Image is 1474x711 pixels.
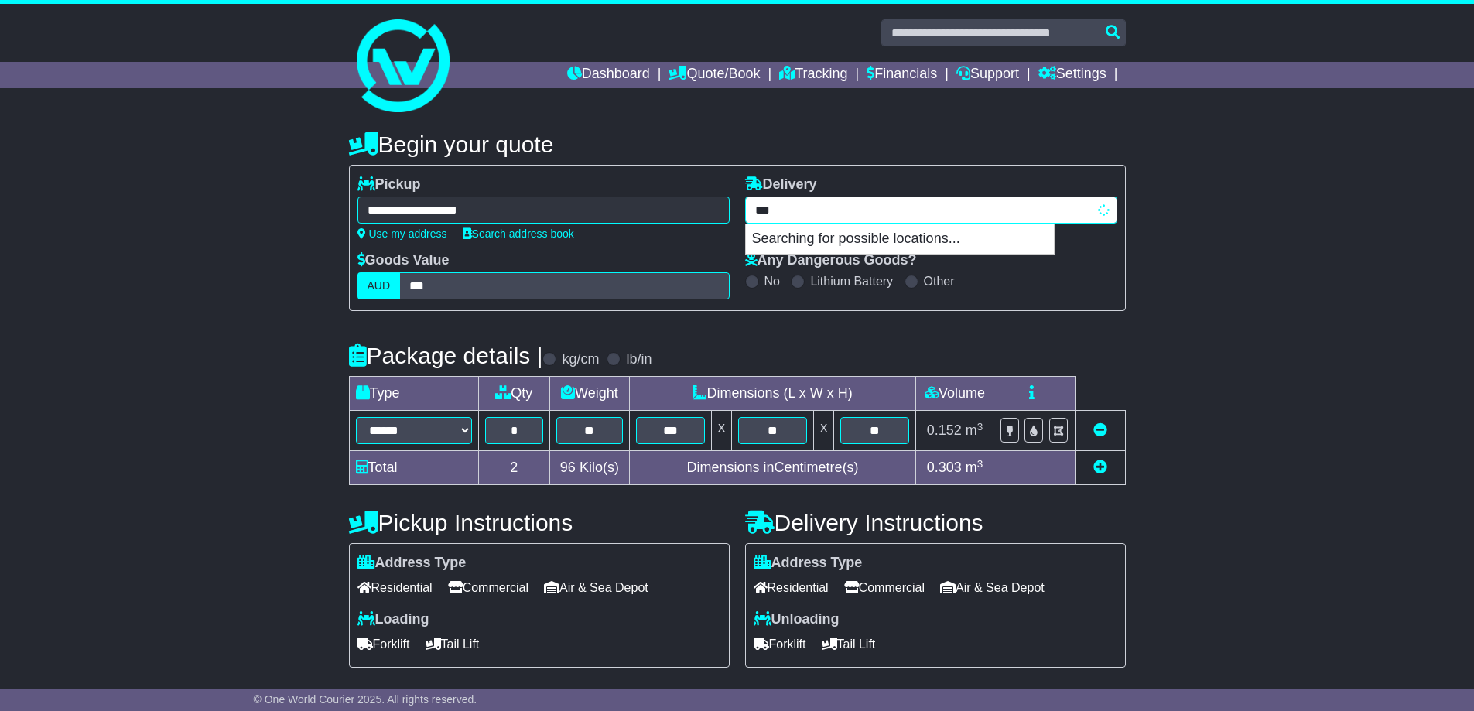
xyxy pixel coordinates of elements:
[1093,422,1107,438] a: Remove this item
[629,451,916,485] td: Dimensions in Centimetre(s)
[550,451,630,485] td: Kilo(s)
[357,272,401,299] label: AUD
[357,632,410,656] span: Forklift
[754,611,840,628] label: Unloading
[977,458,983,470] sup: 3
[254,693,477,706] span: © One World Courier 2025. All rights reserved.
[357,252,450,269] label: Goods Value
[814,411,834,451] td: x
[1093,460,1107,475] a: Add new item
[426,632,480,656] span: Tail Lift
[977,421,983,432] sup: 3
[956,62,1019,88] a: Support
[746,224,1054,254] p: Searching for possible locations...
[357,555,467,572] label: Address Type
[669,62,760,88] a: Quote/Book
[940,576,1045,600] span: Air & Sea Depot
[349,510,730,535] h4: Pickup Instructions
[349,451,478,485] td: Total
[448,576,528,600] span: Commercial
[810,274,893,289] label: Lithium Battery
[745,252,917,269] label: Any Dangerous Goods?
[478,451,550,485] td: 2
[626,351,652,368] label: lb/in
[916,377,993,411] td: Volume
[629,377,916,411] td: Dimensions (L x W x H)
[567,62,650,88] a: Dashboard
[357,611,429,628] label: Loading
[357,176,421,193] label: Pickup
[966,460,983,475] span: m
[844,576,925,600] span: Commercial
[779,62,847,88] a: Tracking
[349,377,478,411] td: Type
[711,411,731,451] td: x
[924,274,955,289] label: Other
[867,62,937,88] a: Financials
[822,632,876,656] span: Tail Lift
[745,176,817,193] label: Delivery
[478,377,550,411] td: Qty
[544,576,648,600] span: Air & Sea Depot
[966,422,983,438] span: m
[745,510,1126,535] h4: Delivery Instructions
[764,274,780,289] label: No
[927,460,962,475] span: 0.303
[754,576,829,600] span: Residential
[1038,62,1106,88] a: Settings
[357,576,433,600] span: Residential
[754,555,863,572] label: Address Type
[349,132,1126,157] h4: Begin your quote
[550,377,630,411] td: Weight
[349,343,543,368] h4: Package details |
[560,460,576,475] span: 96
[927,422,962,438] span: 0.152
[357,227,447,240] a: Use my address
[754,632,806,656] span: Forklift
[463,227,574,240] a: Search address book
[562,351,599,368] label: kg/cm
